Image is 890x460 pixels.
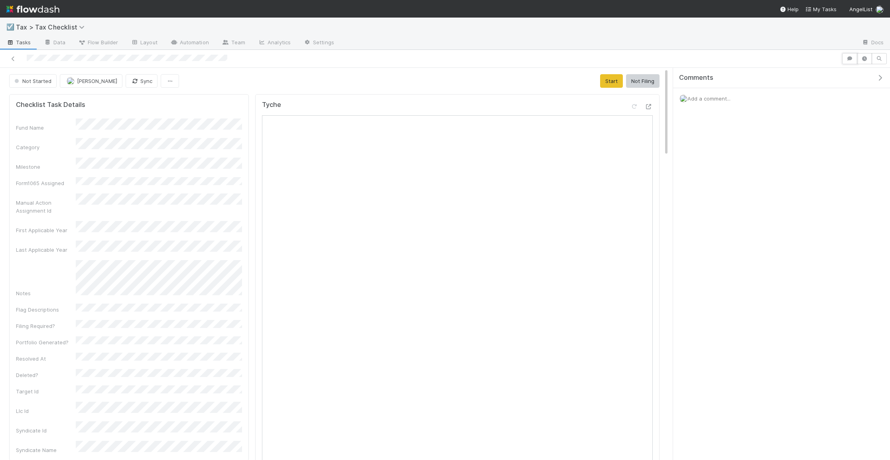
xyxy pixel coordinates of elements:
div: Manual Action Assignment Id [16,199,76,215]
a: Data [37,37,72,49]
div: Fund Name [16,124,76,132]
a: Docs [855,37,890,49]
div: Form1065 Assigned [16,179,76,187]
div: Help [780,5,799,13]
a: My Tasks [805,5,837,13]
div: Syndicate Name [16,446,76,454]
div: Portfolio Generated? [16,338,76,346]
a: Flow Builder [72,37,124,49]
h5: Tyche [262,101,281,109]
img: logo-inverted-e16ddd16eac7371096b0.svg [6,2,59,16]
span: ☑️ [6,24,14,30]
div: Flag Descriptions [16,306,76,314]
span: Comments [679,74,713,82]
button: [PERSON_NAME] [60,74,122,88]
a: Automation [164,37,215,49]
img: avatar_d055a153-5d46-4590-b65c-6ad68ba65107.png [67,77,75,85]
div: First Applicable Year [16,226,76,234]
div: Category [16,143,76,151]
div: Filing Required? [16,322,76,330]
span: [PERSON_NAME] [77,78,117,84]
a: Team [215,37,252,49]
img: avatar_784ea27d-2d59-4749-b480-57d513651deb.png [876,6,884,14]
span: Flow Builder [78,38,118,46]
div: Llc Id [16,407,76,415]
a: Analytics [252,37,297,49]
button: Not Filing [626,74,660,88]
h5: Checklist Task Details [16,101,85,109]
span: Tasks [6,38,31,46]
button: Start [600,74,623,88]
span: My Tasks [805,6,837,12]
div: Target Id [16,387,76,395]
a: Layout [124,37,164,49]
div: Last Applicable Year [16,246,76,254]
div: Deleted? [16,371,76,379]
button: Sync [126,74,158,88]
span: Tax > Tax Checklist [16,23,89,31]
img: avatar_784ea27d-2d59-4749-b480-57d513651deb.png [679,95,687,103]
span: AngelList [849,6,872,12]
div: Syndicate Id [16,426,76,434]
div: Resolved At [16,355,76,363]
div: Notes [16,289,76,297]
div: Milestone [16,163,76,171]
span: Add a comment... [687,95,731,102]
a: Settings [297,37,341,49]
